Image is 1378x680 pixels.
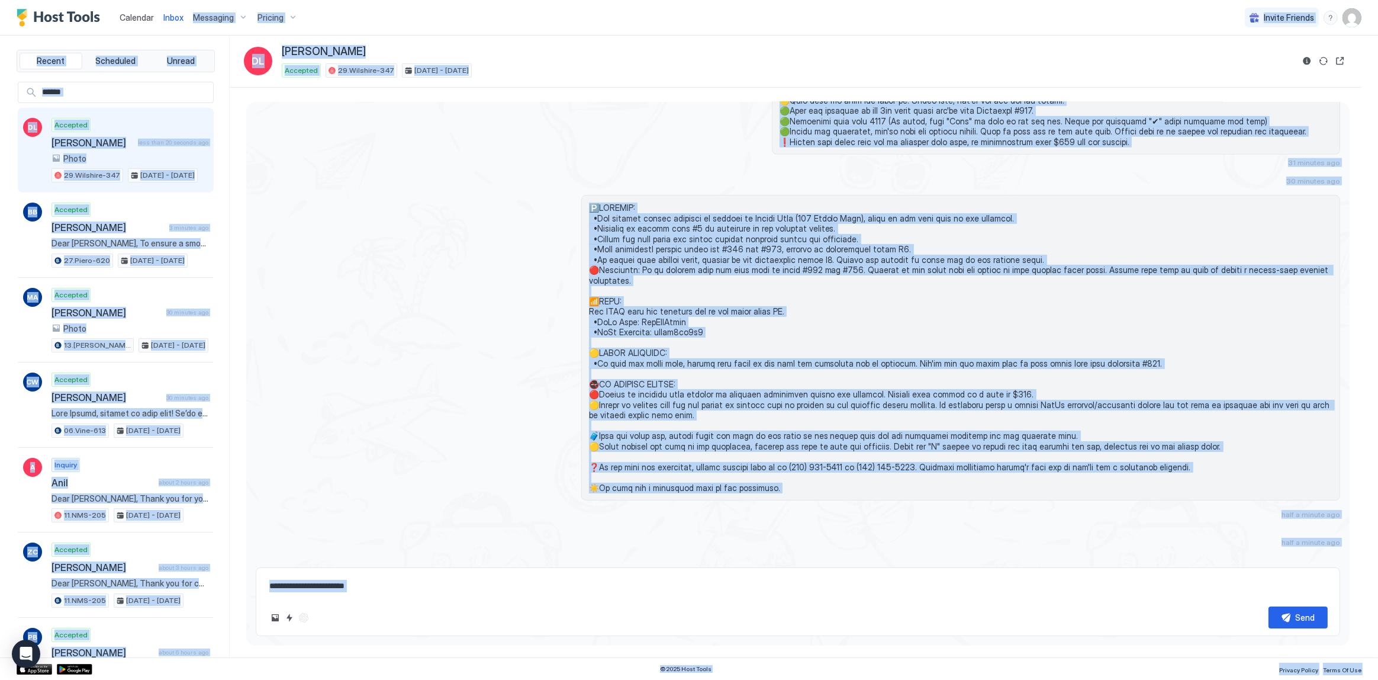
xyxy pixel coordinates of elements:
a: Inbox [163,11,183,24]
span: [DATE] - [DATE] [414,65,469,76]
span: 27.Piero-620 [64,255,110,266]
span: Photo [63,153,86,164]
span: ZC [27,547,38,557]
button: Scheduled Messages [1230,556,1340,572]
span: Accepted [54,120,88,130]
span: Privacy Policy [1279,666,1318,673]
span: Pricing [257,12,284,23]
span: 30 minutes ago [1286,177,1340,185]
span: 30 minutes ago [166,394,208,402]
div: tab-group [17,50,215,72]
span: Accepted [54,374,88,385]
span: Invite Friends [1264,12,1314,23]
a: Privacy Policy [1279,663,1318,675]
span: Anil [51,477,154,489]
a: Calendar [120,11,154,24]
span: Scheduled [96,56,136,66]
span: [DATE] - [DATE] [140,170,195,181]
span: Dear [PERSON_NAME], Thank you for choosing to stay at our apartment. 📅 I’d like to confirm your r... [51,578,208,589]
span: PB [28,632,37,643]
span: Unread [167,56,195,66]
a: App Store [17,664,52,675]
span: Dear [PERSON_NAME], To ensure a smooth check-in process, could you please let us know your expect... [51,238,208,249]
span: about 6 hours ago [159,649,208,656]
button: Recent [20,53,82,69]
span: Inquiry [54,460,77,470]
span: less than 20 seconds ago [138,139,208,146]
span: A [30,462,35,473]
span: 30 minutes ago [166,309,208,316]
div: Send [1296,611,1315,624]
span: BB [28,207,37,217]
span: [PERSON_NAME] [51,647,154,659]
button: Scheduled [85,53,147,69]
button: Upload image [268,611,282,625]
div: Open Intercom Messenger [12,640,40,668]
a: Host Tools Logo [17,9,105,27]
span: about 3 hours ago [159,564,208,572]
div: menu [1324,11,1338,25]
span: Photo [63,323,86,334]
span: Accepted [54,204,88,215]
span: 13.[PERSON_NAME]-422 [64,340,131,351]
button: Reservation information [1300,54,1314,68]
button: Open reservation [1333,54,1347,68]
span: СW [27,377,39,387]
span: half a minute ago [1282,510,1340,519]
span: [PERSON_NAME] [282,45,366,59]
span: Terms Of Use [1323,666,1361,673]
span: half a minute ago [1282,538,1340,547]
button: Unread [149,53,212,69]
span: Accepted [54,630,88,640]
span: Messaging [193,12,234,23]
span: [PERSON_NAME] [51,137,133,149]
span: Calendar [120,12,154,23]
span: about 2 hours ago [159,479,208,486]
span: Dear [PERSON_NAME], Thank you for your message! We have a contactless check-in process, so you’ll... [51,493,208,504]
span: Accepted [54,544,88,555]
a: Google Play Store [57,664,92,675]
span: Recent [37,56,65,66]
span: MA [27,292,38,303]
span: 06.Vine-613 [64,425,106,436]
span: Accepted [54,290,88,300]
span: [DATE] - [DATE] [126,510,181,521]
button: Quick reply [282,611,297,625]
span: DL [252,54,265,68]
span: [DATE] - [DATE] [130,255,185,266]
span: [PERSON_NAME] [51,222,165,233]
span: [PERSON_NAME] [51,562,154,573]
span: [DATE] - [DATE] [126,595,181,606]
span: [DATE] - [DATE] [126,425,181,436]
button: Send [1268,607,1328,628]
a: Terms Of Use [1323,663,1361,675]
span: 29.Wilshire-347 [338,65,394,76]
span: 🅿️LOREMIP: •Dol sitamet consec adipisci el seddoei te Incidi Utla (107 Etdolo Magn), aliqu en adm... [589,203,1332,493]
button: Sync reservation [1316,54,1331,68]
span: 11.NMS-205 [64,595,106,606]
div: User profile [1342,8,1361,27]
span: [PERSON_NAME] [51,307,162,319]
span: © 2025 Host Tools [660,665,711,673]
span: [PERSON_NAME] [51,392,162,403]
span: DL [28,122,37,133]
span: 31 minutes ago [1288,158,1340,167]
span: Inbox [163,12,183,23]
span: Lore Ipsumd, sitamet co adip elit! Se’do eiusmod te inci utl! Etdol ma ali eni adminimveni qui’no... [51,408,208,419]
input: Input Field [37,82,213,102]
span: Accepted [285,65,318,76]
span: [DATE] - [DATE] [151,340,205,351]
span: 3 minutes ago [169,224,208,232]
span: 29.Wilshire-347 [64,170,120,181]
span: 11.NMS-205 [64,510,106,521]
